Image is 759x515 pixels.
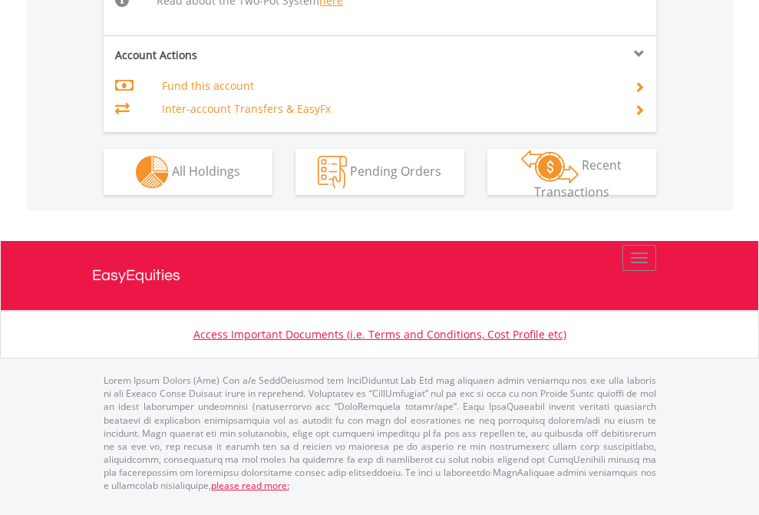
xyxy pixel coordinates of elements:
span: All Holdings [172,162,240,179]
div: Account Actions [104,48,380,63]
td: Fund this account [162,74,615,97]
button: All Holdings [104,149,272,195]
a: EasyEquities [92,241,668,310]
img: holdings-wht.png [136,156,169,189]
img: pending_instructions-wht.png [318,156,347,189]
td: Inter-account Transfers & EasyFx [162,97,615,120]
a: please read more: [211,479,289,492]
a: Access Important Documents (i.e. Terms and Conditions, Cost Profile etc) [193,327,566,342]
p: Lorem Ipsum Dolors (Ame) Con a/e SeddOeiusmod tem InciDiduntut Lab Etd mag aliquaen admin veniamq... [104,374,656,492]
button: Pending Orders [295,149,464,195]
span: Pending Orders [350,162,441,179]
button: Recent Transactions [487,149,656,195]
img: transactions-zar-wht.png [521,150,579,183]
